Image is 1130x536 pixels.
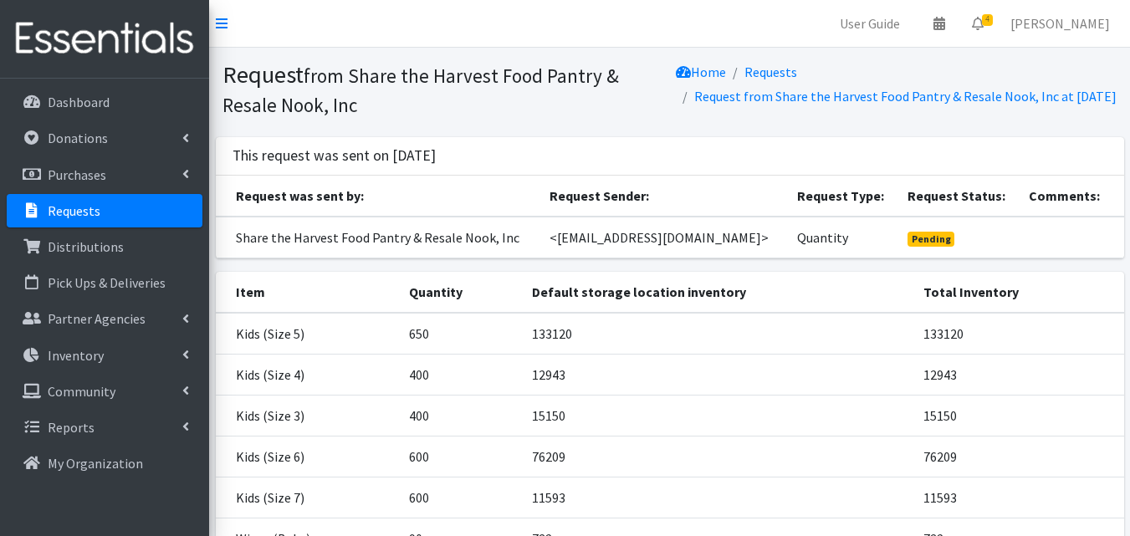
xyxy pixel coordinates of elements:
[826,7,913,40] a: User Guide
[48,202,100,219] p: Requests
[676,64,726,80] a: Home
[399,436,522,477] td: 600
[216,396,399,436] td: Kids (Size 3)
[7,11,202,67] img: HumanEssentials
[982,14,993,26] span: 4
[216,313,399,355] td: Kids (Size 5)
[7,447,202,480] a: My Organization
[216,477,399,518] td: Kids (Size 7)
[913,313,1123,355] td: 133120
[216,217,539,258] td: Share the Harvest Food Pantry & Resale Nook, Inc
[216,355,399,396] td: Kids (Size 4)
[216,272,399,313] th: Item
[7,85,202,119] a: Dashboard
[48,130,108,146] p: Donations
[48,94,110,110] p: Dashboard
[897,176,1020,217] th: Request Status:
[7,375,202,408] a: Community
[787,176,897,217] th: Request Type:
[216,176,539,217] th: Request was sent by:
[48,310,146,327] p: Partner Agencies
[7,266,202,299] a: Pick Ups & Deliveries
[522,396,914,436] td: 15150
[522,436,914,477] td: 76209
[48,455,143,472] p: My Organization
[399,355,522,396] td: 400
[997,7,1123,40] a: [PERSON_NAME]
[48,166,106,183] p: Purchases
[539,176,787,217] th: Request Sender:
[222,64,619,117] small: from Share the Harvest Food Pantry & Resale Nook, Inc
[7,121,202,155] a: Donations
[959,7,997,40] a: 4
[7,411,202,444] a: Reports
[913,396,1123,436] td: 15150
[694,88,1117,105] a: Request from Share the Harvest Food Pantry & Resale Nook, Inc at [DATE]
[399,396,522,436] td: 400
[233,147,436,165] h3: This request was sent on [DATE]
[48,274,166,291] p: Pick Ups & Deliveries
[913,355,1123,396] td: 12943
[48,347,104,364] p: Inventory
[913,477,1123,518] td: 11593
[399,313,522,355] td: 650
[1019,176,1123,217] th: Comments:
[522,355,914,396] td: 12943
[522,272,914,313] th: Default storage location inventory
[399,272,522,313] th: Quantity
[48,383,115,400] p: Community
[216,436,399,477] td: Kids (Size 6)
[399,477,522,518] td: 600
[744,64,797,80] a: Requests
[522,477,914,518] td: 11593
[539,217,787,258] td: <[EMAIL_ADDRESS][DOMAIN_NAME]>
[48,419,95,436] p: Reports
[7,230,202,263] a: Distributions
[522,313,914,355] td: 133120
[7,302,202,335] a: Partner Agencies
[913,436,1123,477] td: 76209
[913,272,1123,313] th: Total Inventory
[7,158,202,191] a: Purchases
[7,194,202,227] a: Requests
[48,238,124,255] p: Distributions
[7,339,202,372] a: Inventory
[787,217,897,258] td: Quantity
[908,232,955,247] span: Pending
[222,60,664,118] h1: Request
